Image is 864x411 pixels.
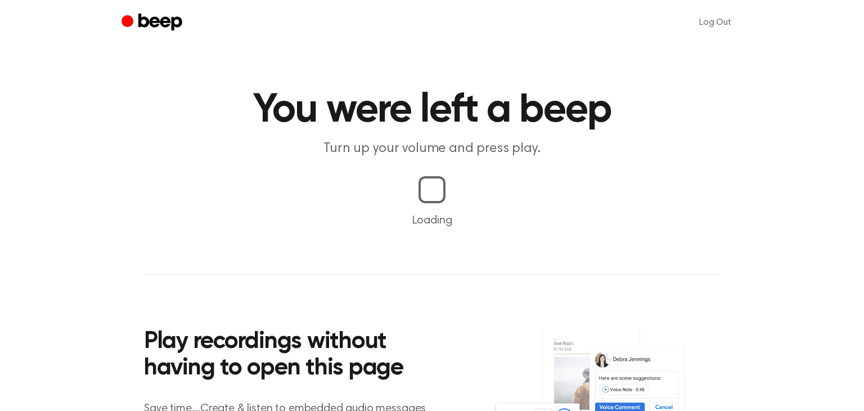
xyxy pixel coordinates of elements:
[216,140,648,158] p: Turn up your volume and press play.
[121,12,185,34] a: Beep
[13,212,850,229] p: Loading
[144,90,720,131] h1: You were left a beep
[144,329,447,382] h2: Play recordings without having to open this page
[688,9,742,36] a: Log Out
